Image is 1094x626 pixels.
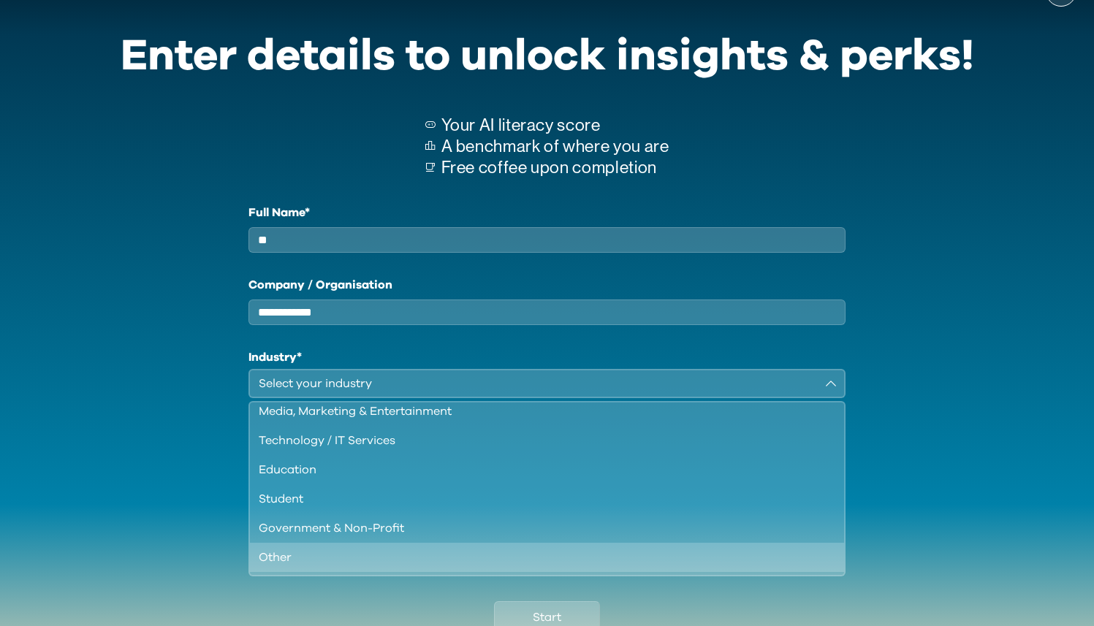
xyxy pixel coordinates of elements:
[121,21,974,91] div: Enter details to unlock insights & perks!
[248,276,846,294] label: Company / Organisation
[259,549,818,566] div: Other
[259,461,818,478] div: Education
[259,375,816,392] div: Select your industry
[259,490,818,508] div: Student
[259,432,818,449] div: Technology / IT Services
[248,204,846,221] label: Full Name*
[441,115,669,136] p: Your AI literacy score
[441,136,669,157] p: A benchmark of where you are
[533,608,561,626] span: Start
[259,519,818,537] div: Government & Non-Profit
[441,157,669,178] p: Free coffee upon completion
[248,369,846,398] button: Select your industry
[248,401,846,576] ul: Select your industry
[248,348,846,366] h1: Industry*
[259,402,818,420] div: Media, Marketing & Entertainment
